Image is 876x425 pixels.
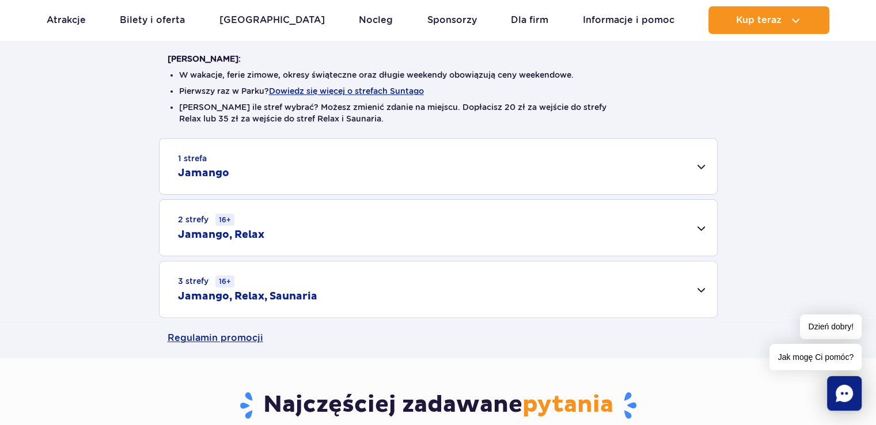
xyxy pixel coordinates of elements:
li: Pierwszy raz w Parku? [179,85,697,97]
small: 3 strefy [178,275,234,287]
li: [PERSON_NAME] ile stref wybrać? Możesz zmienić zdanie na miejscu. Dopłacisz 20 zł za wejście do s... [179,101,697,124]
span: pytania [522,390,613,419]
a: Regulamin promocji [168,318,709,358]
small: 1 strefa [178,153,207,164]
small: 2 strefy [178,214,234,226]
h3: Najczęściej zadawane [168,390,709,420]
span: Kup teraz [736,15,782,25]
a: [GEOGRAPHIC_DATA] [219,6,325,34]
a: Sponsorzy [427,6,477,34]
a: Dla firm [511,6,548,34]
h2: Jamango, Relax, Saunaria [178,290,317,303]
button: Kup teraz [708,6,829,34]
button: Dowiedz się więcej o strefach Suntago [269,86,424,96]
h2: Jamango, Relax [178,228,264,242]
strong: [PERSON_NAME]: [168,54,241,63]
div: Chat [827,376,862,411]
small: 16+ [215,214,234,226]
h2: Jamango [178,166,229,180]
li: W wakacje, ferie zimowe, okresy świąteczne oraz długie weekendy obowiązują ceny weekendowe. [179,69,697,81]
a: Bilety i oferta [120,6,185,34]
a: Nocleg [359,6,393,34]
span: Jak mogę Ci pomóc? [769,344,862,370]
span: Dzień dobry! [800,314,862,339]
a: Atrakcje [47,6,86,34]
a: Informacje i pomoc [583,6,674,34]
small: 16+ [215,275,234,287]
